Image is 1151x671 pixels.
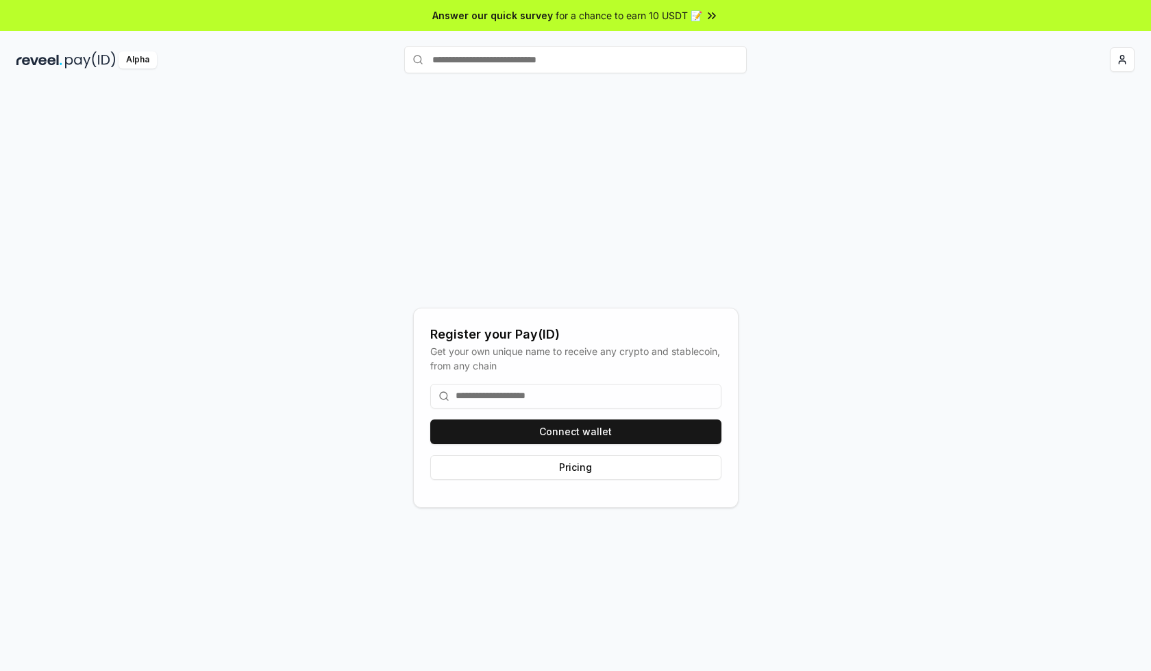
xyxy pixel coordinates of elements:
[16,51,62,69] img: reveel_dark
[65,51,116,69] img: pay_id
[119,51,157,69] div: Alpha
[430,419,721,444] button: Connect wallet
[430,455,721,480] button: Pricing
[556,8,702,23] span: for a chance to earn 10 USDT 📝
[430,325,721,344] div: Register your Pay(ID)
[430,344,721,373] div: Get your own unique name to receive any crypto and stablecoin, from any chain
[432,8,553,23] span: Answer our quick survey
